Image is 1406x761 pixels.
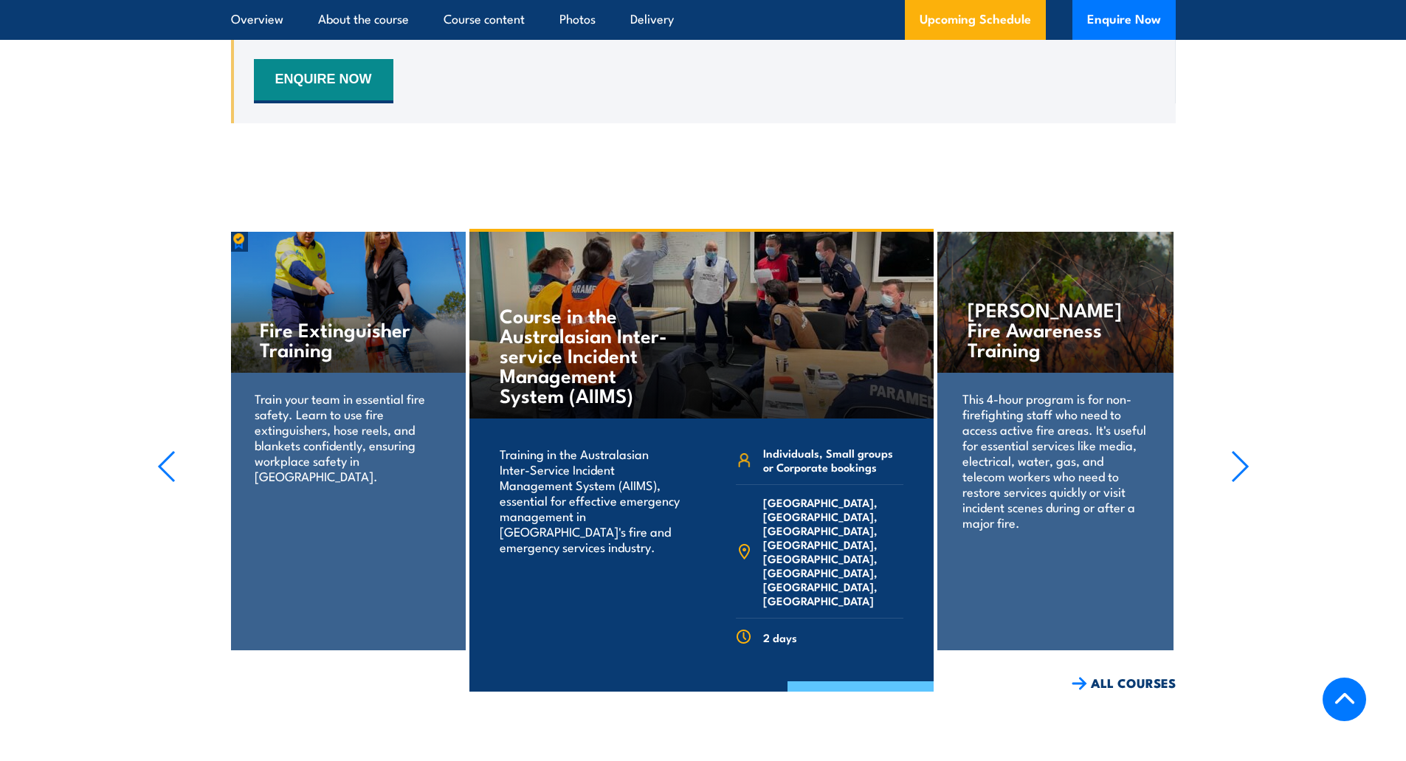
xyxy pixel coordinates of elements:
[254,59,393,103] button: ENQUIRE NOW
[500,305,673,404] h4: Course in the Australasian Inter-service Incident Management System (AIIMS)
[255,390,440,483] p: Train your team in essential fire safety. Learn to use fire extinguishers, hose reels, and blanke...
[500,446,682,554] p: Training in the Australasian Inter-Service Incident Management System (AIIMS), essential for effe...
[763,495,903,607] span: [GEOGRAPHIC_DATA], [GEOGRAPHIC_DATA], [GEOGRAPHIC_DATA], [GEOGRAPHIC_DATA], [GEOGRAPHIC_DATA], [G...
[763,630,797,644] span: 2 days
[1072,675,1176,692] a: ALL COURSES
[260,319,435,359] h4: Fire Extinguisher Training
[763,446,903,474] span: Individuals, Small groups or Corporate bookings
[962,390,1148,530] p: This 4-hour program is for non-firefighting staff who need to access active fire areas. It's usef...
[788,681,934,720] a: COURSE DETAILS
[968,299,1143,359] h4: [PERSON_NAME] Fire Awareness Training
